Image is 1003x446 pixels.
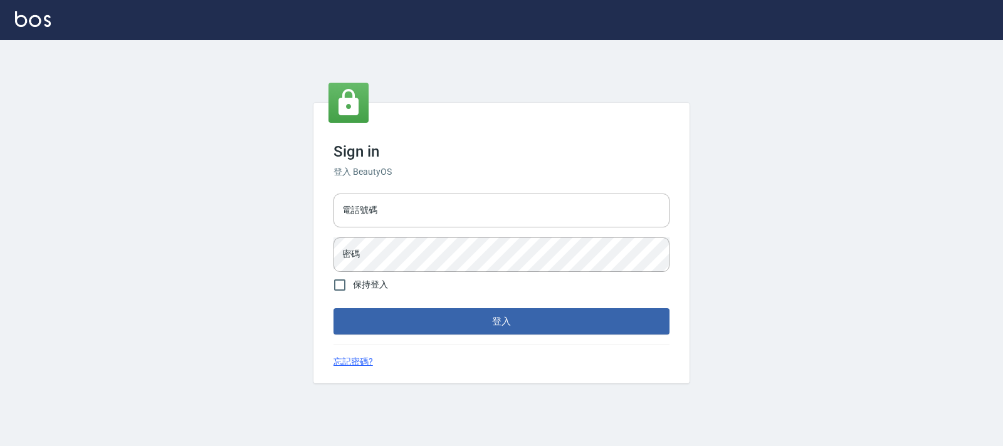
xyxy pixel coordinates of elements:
h3: Sign in [333,143,670,160]
a: 忘記密碼? [333,355,373,368]
span: 保持登入 [353,278,388,291]
img: Logo [15,11,51,27]
h6: 登入 BeautyOS [333,165,670,179]
button: 登入 [333,308,670,334]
